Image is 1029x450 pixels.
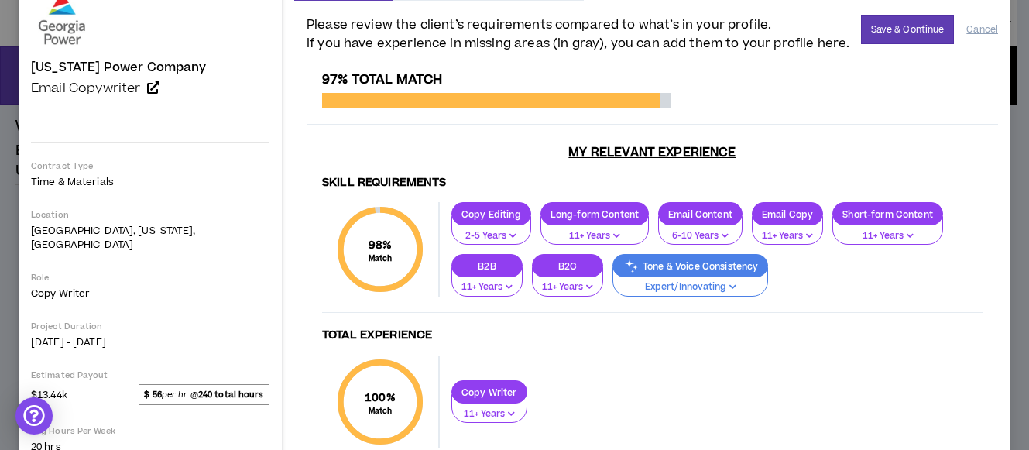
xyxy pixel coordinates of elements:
[451,216,531,246] button: 2-5 Years
[15,397,53,435] div: Open Intercom Messenger
[551,229,639,243] p: 11+ Years
[31,209,269,221] p: Location
[832,216,943,246] button: 11+ Years
[31,335,269,349] p: [DATE] - [DATE]
[541,208,648,220] p: Long-form Content
[322,176,983,191] h4: Skill Requirements
[31,272,269,283] p: Role
[451,267,523,297] button: 11+ Years
[612,267,768,297] button: Expert/Innovating
[322,328,983,343] h4: Total Experience
[762,229,813,243] p: 11+ Years
[532,267,603,297] button: 11+ Years
[365,390,396,406] span: 100 %
[198,389,264,400] strong: 240 total hours
[842,229,933,243] p: 11+ Years
[452,260,522,272] p: B2B
[966,16,998,43] button: Cancel
[451,394,527,424] button: 11+ Years
[668,229,732,243] p: 6-10 Years
[365,406,396,417] small: Match
[139,384,269,404] span: per hr @
[31,321,269,332] p: Project Duration
[533,260,602,272] p: B2C
[623,280,758,294] p: Expert/Innovating
[307,145,998,160] h3: My Relevant Experience
[31,425,269,437] p: Avg Hours Per Week
[144,389,161,400] strong: $ 56
[31,160,269,172] p: Contract Type
[861,15,955,44] button: Save & Continue
[452,208,530,220] p: Copy Editing
[31,81,269,96] a: Email Copywriter
[613,260,767,272] p: Tone & Voice Consistency
[31,60,207,74] h4: [US_STATE] Power Company
[322,70,442,89] span: 97% Total Match
[369,253,393,264] small: Match
[307,15,849,53] span: Please review the client’s requirements compared to what’s in your profile. If you have experienc...
[31,224,269,252] p: [GEOGRAPHIC_DATA], [US_STATE], [GEOGRAPHIC_DATA]
[31,385,67,404] span: $13.44k
[31,369,269,381] p: Estimated Payout
[461,407,517,421] p: 11+ Years
[658,216,743,246] button: 6-10 Years
[31,175,269,189] p: Time & Materials
[31,79,141,98] span: Email Copywriter
[833,208,942,220] p: Short-form Content
[452,386,527,398] p: Copy Writer
[659,208,742,220] p: Email Content
[461,280,513,294] p: 11+ Years
[752,216,823,246] button: 11+ Years
[31,287,90,301] span: Copy Writer
[753,208,822,220] p: Email Copy
[461,229,521,243] p: 2-5 Years
[369,237,393,253] span: 98 %
[542,280,593,294] p: 11+ Years
[540,216,649,246] button: 11+ Years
